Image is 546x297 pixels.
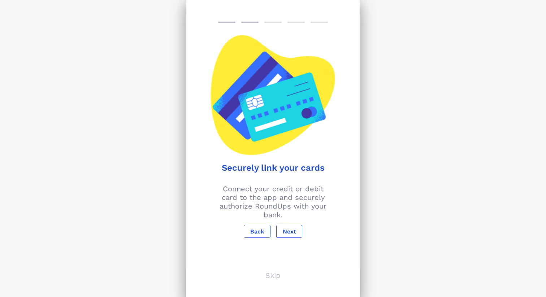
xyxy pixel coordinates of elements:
button: Back [244,225,270,238]
p: Skip [265,271,281,280]
p: Connect your credit or debit card to the app and securely authorize RoundUps with your bank. [191,184,355,219]
span: Back [250,228,264,235]
button: Next [276,225,302,238]
h1: Securely link your cards [196,163,350,173]
span: Next [282,228,296,235]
